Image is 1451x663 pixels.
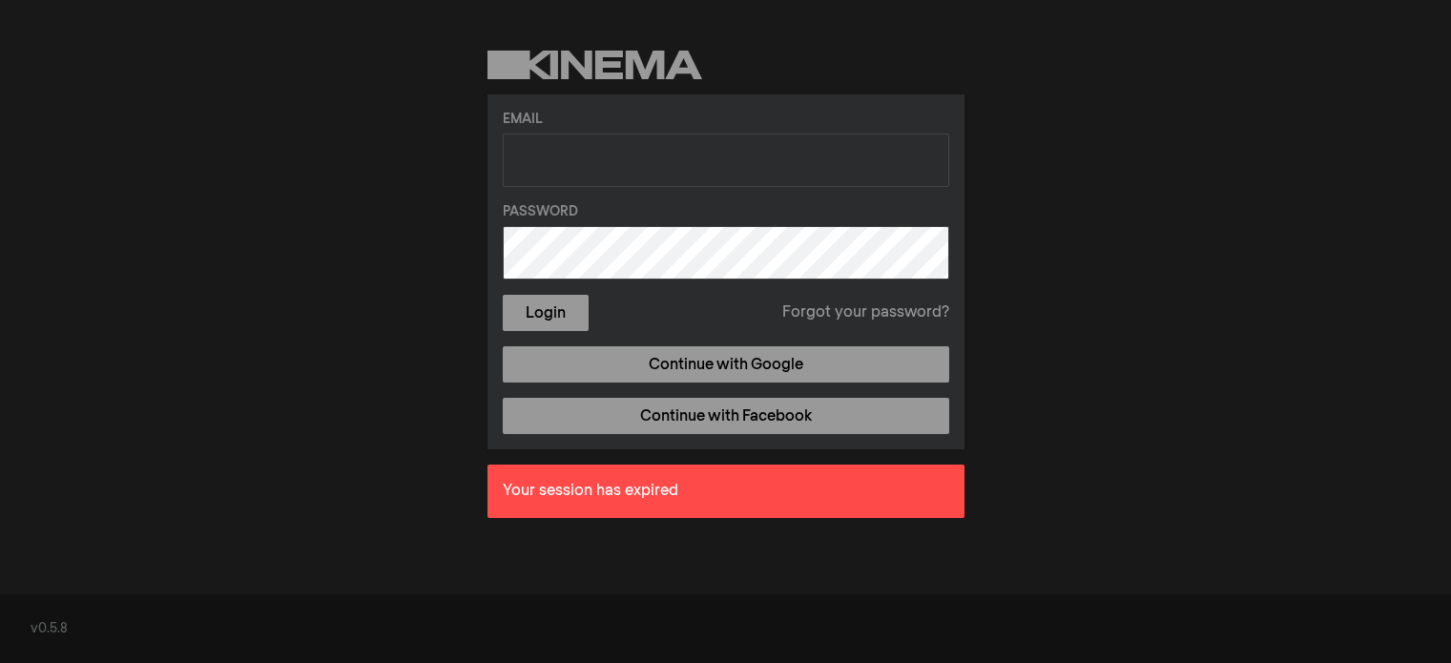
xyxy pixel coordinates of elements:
button: Login [503,295,589,331]
label: Password [503,202,949,222]
a: Continue with Facebook [503,398,949,434]
div: Your session has expired [487,465,964,518]
label: Email [503,110,949,130]
div: v0.5.8 [31,619,1420,639]
a: Continue with Google [503,346,949,383]
a: Forgot your password? [782,301,949,324]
